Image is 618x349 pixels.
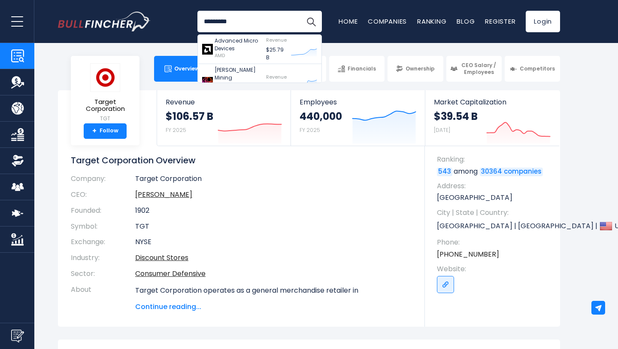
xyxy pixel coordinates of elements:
a: Discount Stores [135,253,188,263]
span: CEO Salary / Employees [460,62,498,75]
th: Industry: [71,250,135,266]
a: Financials [329,56,385,82]
p: [GEOGRAPHIC_DATA] | [GEOGRAPHIC_DATA] | US [437,220,551,233]
span: Ranking: [437,155,551,164]
span: Ownership [406,65,435,72]
span: Revenue [166,98,282,106]
a: +Follow [84,123,127,139]
strong: $39.54 B [434,110,478,123]
img: Ownership [11,154,24,167]
a: [PERSON_NAME] Mining Corporation Revenue $12.92 B [198,64,321,101]
a: CEO Salary / Employees [446,56,502,82]
td: TGT [135,219,412,235]
span: AMD [215,52,225,59]
span: Phone: [437,238,551,247]
a: Market Capitalization $39.54 B [DATE] [425,90,559,146]
strong: 440,000 [300,110,342,123]
th: Sector: [71,266,135,282]
th: Company: [71,174,135,187]
a: 543 [437,168,452,176]
a: Ranking [417,17,446,26]
span: Revenue [266,37,287,43]
td: Target Corporation [135,174,412,187]
a: Go to homepage [58,12,150,31]
a: Advanced Micro Devices AMD Revenue $25.79 B [198,35,321,64]
p: $25.79 B [266,46,287,61]
th: CEO: [71,187,135,203]
span: Employees [300,98,416,106]
a: 30364 companies [480,168,543,176]
span: Continue reading... [135,302,412,312]
p: [PERSON_NAME] Mining Corporation [215,66,262,89]
a: Home [339,17,357,26]
img: Bullfincher logo [58,12,151,31]
a: Companies [368,17,407,26]
span: Competitors [520,65,555,72]
th: About [71,282,135,312]
th: Founded: [71,203,135,219]
small: TGT [78,115,133,122]
a: ceo [135,190,192,199]
span: Target Corporation [78,98,133,113]
a: Revenue $106.57 B FY 2025 [157,90,291,146]
p: [GEOGRAPHIC_DATA] [437,193,551,202]
span: Website: [437,264,551,274]
a: Competitors [505,56,560,82]
a: Employees 440,000 FY 2025 [291,90,424,146]
strong: $106.57 B [166,110,213,123]
strong: + [92,127,97,135]
a: Overview [154,56,209,82]
a: Target Corporation TGT [77,63,133,123]
a: Login [526,11,560,32]
th: Symbol: [71,219,135,235]
h1: Target Corporation Overview [71,155,412,166]
small: FY 2025 [300,126,320,134]
button: Search [300,11,322,32]
span: Market Capitalization [434,98,551,106]
a: Go to link [437,276,454,293]
td: 1902 [135,203,412,219]
th: Exchange: [71,234,135,250]
p: among [437,167,551,176]
a: Ownership [388,56,443,82]
small: [DATE] [434,126,450,134]
span: Financials [348,65,376,72]
a: Register [485,17,515,26]
small: FY 2025 [166,126,186,134]
a: Blog [457,17,475,26]
a: Consumer Defensive [135,269,206,279]
td: NYSE [135,234,412,250]
span: Overview [174,65,199,72]
p: Advanced Micro Devices [215,37,262,52]
span: Revenue [266,73,287,80]
a: [PHONE_NUMBER] [437,250,499,259]
span: Address: [437,181,551,191]
span: City | State | Country: [437,208,551,217]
